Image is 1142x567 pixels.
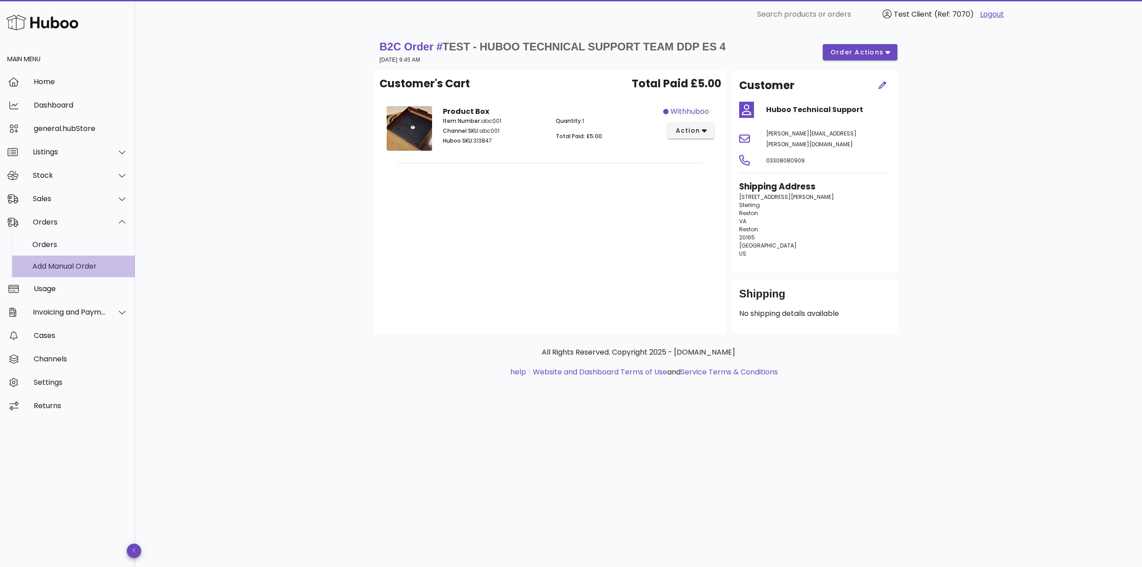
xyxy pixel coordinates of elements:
[556,117,582,125] span: Quantity:
[766,157,805,164] span: 03308080909
[739,242,797,249] span: [GEOGRAPHIC_DATA]
[739,77,794,94] h2: Customer
[442,40,726,53] span: TEST - HUBOO TECHNICAL SUPPORT TEAM DDP ES 4
[632,76,721,92] span: Total Paid £5.00
[443,117,545,125] p: abc001
[443,127,545,135] p: abc001
[556,132,602,140] span: Total Paid: £5.00
[675,126,700,135] span: action
[823,44,897,60] button: order actions
[739,201,760,209] span: Sterling
[381,347,896,358] p: All Rights Reserved. Copyright 2025 - [DOMAIN_NAME]
[443,137,545,145] p: 313847
[33,218,106,226] div: Orders
[443,117,481,125] span: Item Number:
[530,367,778,378] li: and
[766,104,890,115] h4: Huboo Technical Support
[739,287,890,308] div: Shipping
[533,367,667,377] a: Website and Dashboard Terms of Use
[379,76,470,92] span: Customer's Cart
[670,106,709,117] span: withhuboo
[33,308,106,316] div: Invoicing and Payments
[32,240,128,249] div: Orders
[980,9,1004,20] a: Logout
[34,401,128,410] div: Returns
[32,262,128,270] div: Add Manual Order
[934,9,974,19] span: (Ref: 7070)
[668,122,714,139] button: action
[766,130,856,148] span: [PERSON_NAME][EMAIL_ADDRESS][PERSON_NAME][DOMAIN_NAME]
[739,180,890,193] h3: Shipping Address
[34,378,128,387] div: Settings
[443,137,473,144] span: Huboo SKU:
[6,13,78,32] img: Huboo Logo
[739,250,746,257] span: US
[739,217,746,225] span: VA
[379,40,726,53] strong: B2C Order #
[681,367,778,377] a: Service Terms & Conditions
[739,225,758,233] span: Reston
[33,194,106,203] div: Sales
[443,127,479,135] span: Channel SKU:
[556,117,658,125] p: 1
[34,284,128,293] div: Usage
[34,124,128,133] div: general.hubStore
[34,355,128,363] div: Channels
[387,106,432,151] img: Product Image
[739,193,834,201] span: [STREET_ADDRESS][PERSON_NAME]
[34,331,128,340] div: Cases
[830,48,884,57] span: order actions
[379,57,420,63] small: [DATE] 9:45 AM
[34,101,128,109] div: Dashboard
[739,308,890,319] p: No shipping details available
[34,77,128,86] div: Home
[443,106,489,117] strong: Product Box
[739,209,758,217] span: Reston
[894,9,932,19] span: Test Client
[33,171,106,180] div: Stock
[739,234,755,241] span: 20165
[510,367,526,377] a: help
[33,148,106,156] div: Listings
